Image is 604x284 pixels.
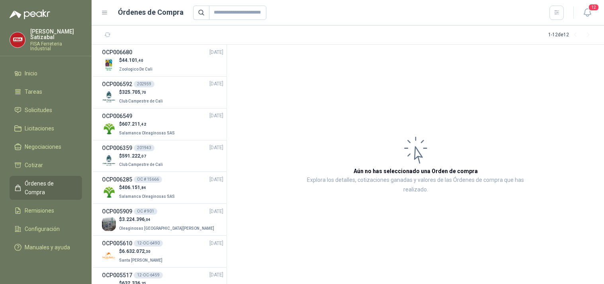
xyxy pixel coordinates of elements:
span: [DATE] [209,208,223,215]
p: FISA Ferreteria Industrial [30,41,82,51]
img: Company Logo [102,122,116,136]
p: $ [119,57,154,64]
p: $ [119,120,176,128]
a: Inicio [10,66,82,81]
a: Remisiones [10,203,82,218]
h3: OCP006285 [102,175,132,184]
img: Company Logo [102,58,116,72]
p: Explora los detalles, cotizaciones ganadas y valores de las Órdenes de compra que has realizado. [307,176,524,195]
span: 44.101 [122,57,143,63]
a: Órdenes de Compra [10,176,82,200]
a: Cotizar [10,158,82,173]
span: Licitaciones [25,124,54,133]
span: Inicio [25,69,37,78]
a: Negociaciones [10,139,82,154]
a: Solicitudes [10,103,82,118]
span: ,30 [145,249,151,254]
div: OC # 901 [134,208,157,215]
img: Company Logo [102,217,116,231]
div: 12-OC-6490 [134,240,163,247]
span: ,04 [145,217,151,222]
span: Salamanca Oleaginosas SAS [119,131,175,135]
h3: OCP006592 [102,80,132,89]
span: Club Campestre de Cali [119,162,163,167]
span: [DATE] [209,144,223,152]
span: Configuración [25,225,60,233]
a: OCP00561012-OC-6490[DATE] Company Logo$6.632.072,30Santa [PERSON_NAME] [102,239,223,264]
a: OCP006680[DATE] Company Logo$44.101,40Zoologico De Cali [102,48,223,73]
span: [DATE] [209,49,223,56]
span: 6.632.072 [122,248,151,254]
div: OC # 15666 [134,176,162,183]
div: 202959 [134,81,154,87]
span: 3.224.396 [122,217,151,222]
a: Licitaciones [10,121,82,136]
span: ,40 [137,58,143,63]
h3: OCP006359 [102,144,132,152]
img: Company Logo [102,90,116,104]
span: Manuales y ayuda [25,243,70,252]
h3: OCP005517 [102,271,132,280]
span: Tareas [25,87,42,96]
a: OCP006549[DATE] Company Logo$607.211,42Salamanca Oleaginosas SAS [102,112,223,137]
div: 201943 [134,145,154,151]
h3: OCP006680 [102,48,132,57]
p: $ [119,184,176,191]
a: Manuales y ayuda [10,240,82,255]
p: $ [119,216,216,223]
img: Company Logo [10,32,25,47]
span: [DATE] [209,80,223,88]
span: ,70 [140,90,146,95]
span: 607.211 [122,121,146,127]
p: $ [119,89,164,96]
span: 325.705 [122,89,146,95]
span: ,42 [140,122,146,126]
span: Remisiones [25,206,54,215]
span: ,07 [140,154,146,158]
span: [DATE] [209,240,223,247]
span: Santa [PERSON_NAME] [119,258,162,262]
h3: OCP005909 [102,207,132,216]
span: Oleaginosas [GEOGRAPHIC_DATA][PERSON_NAME] [119,226,214,231]
img: Company Logo [102,153,116,167]
h3: OCP005610 [102,239,132,248]
span: 12 [588,4,599,11]
span: 591.222 [122,153,146,159]
a: Configuración [10,221,82,237]
div: 1 - 12 de 12 [548,29,594,41]
a: OCP005909OC # 901[DATE] Company Logo$3.224.396,04Oleaginosas [GEOGRAPHIC_DATA][PERSON_NAME] [102,207,223,232]
span: ,84 [140,185,146,190]
span: 406.151 [122,185,146,190]
span: [DATE] [209,176,223,183]
div: 12-OC-6459 [134,272,163,278]
span: [DATE] [209,112,223,120]
img: Company Logo [102,249,116,263]
h3: OCP006549 [102,112,132,120]
img: Logo peakr [10,10,50,19]
span: Cotizar [25,161,43,170]
span: Negociaciones [25,142,61,151]
p: [PERSON_NAME] Satizabal [30,29,82,40]
img: Company Logo [102,185,116,199]
h3: Aún no has seleccionado una Orden de compra [354,167,478,176]
p: $ [119,152,164,160]
a: OCP006592202959[DATE] Company Logo$325.705,70Club Campestre de Cali [102,80,223,105]
p: $ [119,248,164,255]
span: [DATE] [209,271,223,279]
span: Solicitudes [25,106,52,114]
span: Zoologico De Cali [119,67,152,71]
a: OCP006359201943[DATE] Company Logo$591.222,07Club Campestre de Cali [102,144,223,169]
span: Club Campestre de Cali [119,99,163,103]
button: 12 [580,6,594,20]
span: Órdenes de Compra [25,179,74,197]
h1: Órdenes de Compra [118,7,184,18]
a: Tareas [10,84,82,99]
span: Salamanca Oleaginosas SAS [119,194,175,199]
a: OCP006285OC # 15666[DATE] Company Logo$406.151,84Salamanca Oleaginosas SAS [102,175,223,200]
